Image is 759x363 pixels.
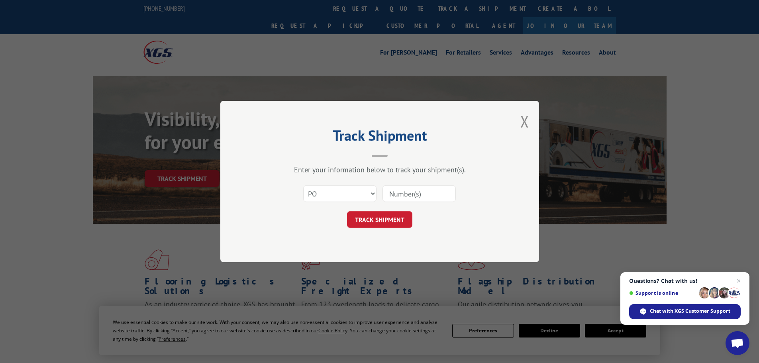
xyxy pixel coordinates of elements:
[726,331,749,355] div: Open chat
[629,304,741,319] div: Chat with XGS Customer Support
[629,278,741,284] span: Questions? Chat with us!
[382,185,456,202] input: Number(s)
[650,308,730,315] span: Chat with XGS Customer Support
[260,130,499,145] h2: Track Shipment
[734,276,743,286] span: Close chat
[520,111,529,132] button: Close modal
[629,290,696,296] span: Support is online
[260,165,499,174] div: Enter your information below to track your shipment(s).
[347,211,412,228] button: TRACK SHIPMENT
